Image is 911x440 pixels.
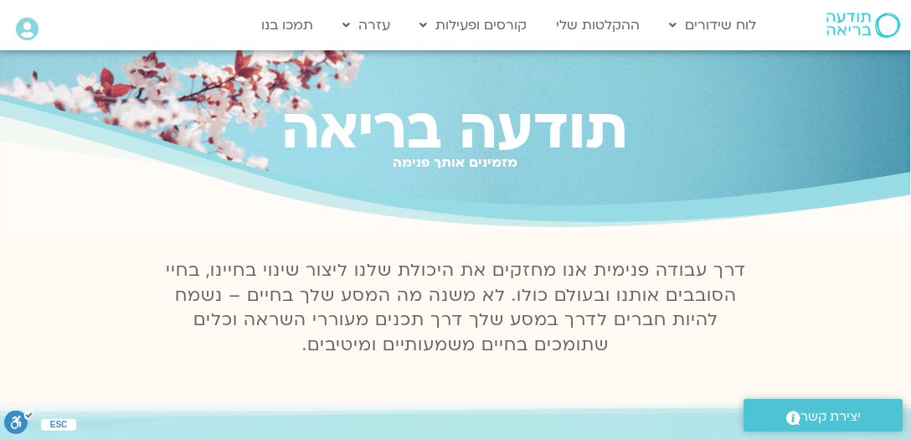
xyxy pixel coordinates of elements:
span: יצירת קשר [800,406,861,428]
p: דרך עבודה פנימית אנו מחזקים את היכולת שלנו ליצור שינוי בחיינו, בחיי הסובבים אותנו ובעולם כולו. לא... [156,258,755,359]
a: ההקלטות שלי [548,9,648,41]
a: יצירת קשר [744,399,903,432]
a: לוח שידורים [661,9,764,41]
a: עזרה [334,9,399,41]
a: קורסים ופעילות [411,9,535,41]
a: תמכו בנו [253,9,322,41]
img: תודעה בריאה [826,13,900,38]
